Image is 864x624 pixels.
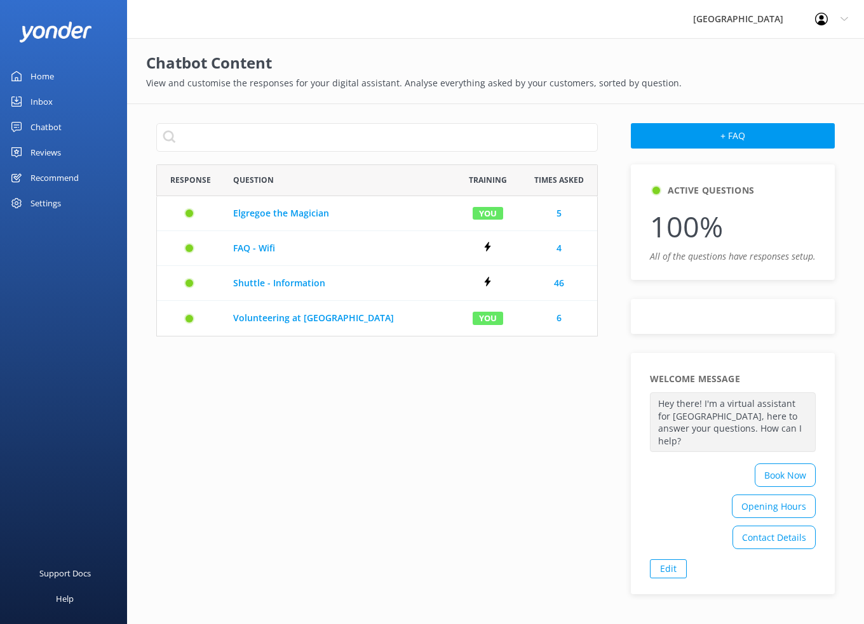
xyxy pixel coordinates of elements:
[650,392,816,452] p: Hey there! I'm a virtual assistant for [GEOGRAPHIC_DATA], here to answer your questions. How can ...
[732,526,816,549] div: Contact Details
[650,250,816,262] i: All of the questions have responses setup.
[557,241,562,255] a: 4
[732,495,816,518] div: Opening Hours
[19,22,92,43] img: yonder-white-logo.png
[30,114,62,140] div: Chatbot
[473,312,503,325] div: You
[30,190,61,216] div: Settings
[650,559,687,578] a: Edit
[233,311,445,325] a: Volunteering at [GEOGRAPHIC_DATA]
[469,174,507,186] span: Training
[650,372,740,386] h5: Welcome Message
[631,123,835,149] button: + FAQ
[30,89,53,114] div: Inbox
[668,183,754,197] h5: Active Questions
[30,63,54,89] div: Home
[233,241,445,255] a: FAQ - Wifi
[30,140,61,165] div: Reviews
[233,174,274,186] span: Question
[534,174,584,186] span: Times Asked
[156,196,598,336] div: grid
[557,311,562,325] a: 6
[156,196,598,231] div: row
[156,266,598,301] div: row
[156,231,598,266] div: row
[554,276,564,290] a: 46
[557,206,562,220] a: 5
[473,206,503,220] div: You
[233,206,445,220] a: Elgregoe the Magician
[30,165,79,190] div: Recommend
[39,561,91,586] div: Support Docs
[156,301,598,336] div: row
[233,276,445,290] a: Shuttle - Information
[146,51,845,75] h2: Chatbot Content
[650,204,816,249] p: 100%
[755,463,816,487] div: Book Now
[56,586,74,611] div: Help
[170,174,211,186] span: Response
[146,76,845,90] p: View and customise the responses for your digital assistant. Analyse everything asked by your cus...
